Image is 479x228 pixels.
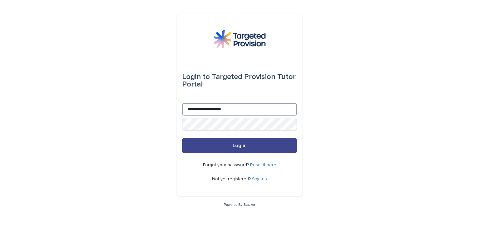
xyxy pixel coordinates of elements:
[252,177,267,181] a: Sign up
[224,203,255,206] a: Powered By Stacker
[182,68,297,93] div: Targeted Provision Tutor Portal
[233,143,247,148] span: Log in
[250,163,276,167] a: Reset it here
[213,29,266,48] img: M5nRWzHhSzIhMunXDL62
[182,73,210,81] span: Login to
[203,163,250,167] span: Forgot your password?
[212,177,252,181] span: Not yet registered?
[182,138,297,153] button: Log in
